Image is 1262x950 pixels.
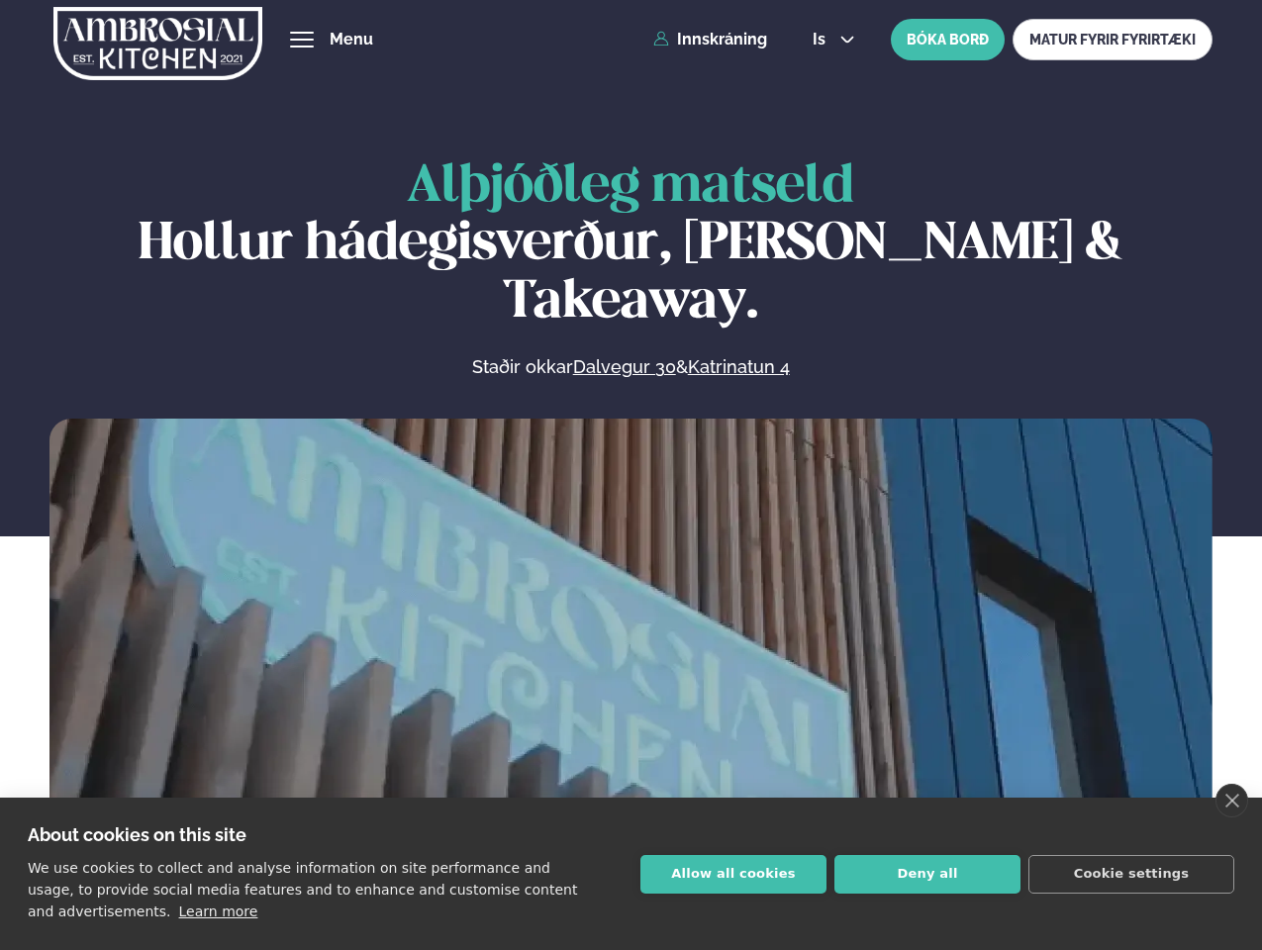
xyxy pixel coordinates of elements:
a: MATUR FYRIR FYRIRTÆKI [1013,19,1213,60]
a: Katrinatun 4 [688,355,790,379]
button: is [797,32,871,47]
button: Allow all cookies [640,855,826,894]
a: Learn more [179,903,258,919]
button: hamburger [290,28,314,51]
button: Deny all [834,855,1020,894]
p: Staðir okkar & [256,355,1005,379]
strong: About cookies on this site [28,824,246,845]
span: is [813,32,831,47]
h1: Hollur hádegisverður, [PERSON_NAME] & Takeaway. [49,158,1213,332]
a: Dalvegur 30 [573,355,676,379]
a: Innskráning [653,31,767,48]
p: We use cookies to collect and analyse information on site performance and usage, to provide socia... [28,860,577,919]
img: logo [53,3,262,84]
a: close [1215,784,1248,817]
span: Alþjóðleg matseld [407,162,854,212]
button: Cookie settings [1028,855,1234,894]
button: BÓKA BORÐ [891,19,1005,60]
